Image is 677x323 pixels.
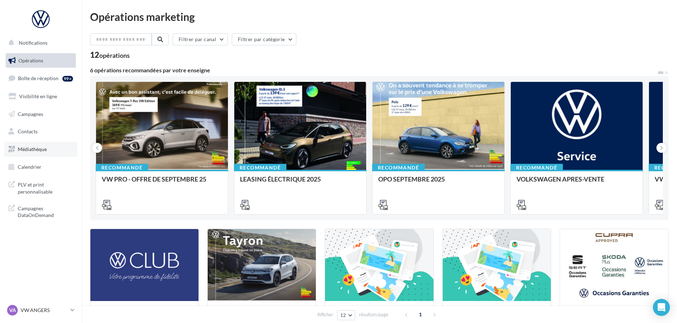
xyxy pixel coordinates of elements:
[18,204,73,219] span: Campagnes DataOnDemand
[21,307,68,314] p: VW ANGERS
[90,11,668,22] div: Opérations marketing
[510,164,563,172] div: Recommandé
[18,146,47,152] span: Médiathèque
[96,164,148,172] div: Recommandé
[516,176,637,190] div: VOLKSWAGEN APRES-VENTE
[4,160,77,174] a: Calendrier
[173,33,228,45] button: Filtrer par canal
[4,177,77,198] a: PLV et print personnalisable
[18,180,73,195] span: PLV et print personnalisable
[4,142,77,157] a: Médiathèque
[337,310,355,320] button: 12
[18,57,43,63] span: Opérations
[90,67,657,73] div: 6 opérations recommandées par votre enseigne
[18,164,41,170] span: Calendrier
[99,52,130,59] div: opérations
[653,299,670,316] div: Open Intercom Messenger
[4,53,77,68] a: Opérations
[234,164,286,172] div: Recommandé
[415,309,426,320] span: 1
[4,35,74,50] button: Notifications
[378,176,499,190] div: OPO SEPTEMBRE 2025
[317,311,333,318] span: Afficher
[340,312,346,318] span: 12
[372,164,425,172] div: Recommandé
[9,307,16,314] span: VA
[240,176,360,190] div: LEASING ÉLECTRIQUE 2025
[232,33,296,45] button: Filtrer par catégorie
[19,40,47,46] span: Notifications
[18,111,43,117] span: Campagnes
[19,93,57,99] span: Visibilité en ligne
[6,303,76,317] a: VA VW ANGERS
[102,176,222,190] div: VW PRO - OFFRE DE SEPTEMBRE 25
[90,51,130,59] div: 12
[4,71,77,86] a: Boîte de réception99+
[359,311,388,318] span: résultats/page
[4,107,77,122] a: Campagnes
[4,89,77,104] a: Visibilité en ligne
[4,124,77,139] a: Contacts
[18,128,38,134] span: Contacts
[62,76,73,82] div: 99+
[4,201,77,222] a: Campagnes DataOnDemand
[18,75,58,81] span: Boîte de réception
